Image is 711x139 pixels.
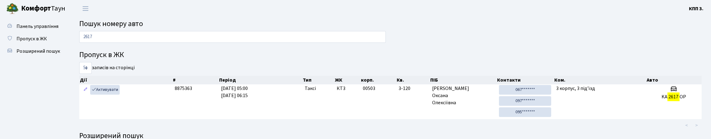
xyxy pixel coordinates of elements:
a: Активувати [90,85,120,95]
span: КТ3 [337,85,358,92]
mark: 2617 [667,92,679,101]
button: Переключити навігацію [78,3,93,14]
a: Редагувати [82,85,89,95]
th: ПІБ [430,76,496,84]
span: 00503 [363,85,375,92]
input: Пошук [79,31,386,43]
th: Тип [302,76,334,84]
span: Таун [21,3,65,14]
th: Період [219,76,302,84]
label: записів на сторінці [79,62,135,74]
a: Пропуск в ЖК [3,33,65,45]
th: корп. [360,76,396,84]
a: Розширений пошук [3,45,65,57]
th: ЖК [334,76,360,84]
h5: KA OP [649,94,699,100]
b: Комфорт [21,3,51,13]
th: Дії [79,76,172,84]
span: 3-120 [399,85,427,92]
th: Ком. [554,76,646,84]
span: [DATE] 05:00 [DATE] 06:15 [221,85,248,99]
span: 3 корпус, 3 під'їзд [556,85,595,92]
span: Панель управління [16,23,58,30]
span: Таксі [305,85,316,92]
th: # [172,76,219,84]
a: Панель управління [3,20,65,33]
span: [PERSON_NAME] Оксана Олексіївна [432,85,494,106]
th: Кв. [396,76,430,84]
a: КПП 3. [689,5,704,12]
h4: Пропуск в ЖК [79,51,702,60]
span: 8875363 [175,85,192,92]
span: Розширений пошук [16,48,60,55]
th: Контакти [496,76,554,84]
span: Пошук номеру авто [79,18,143,29]
span: Пропуск в ЖК [16,35,47,42]
th: Авто [646,76,702,84]
select: записів на сторінці [79,62,92,74]
img: logo.png [6,2,19,15]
